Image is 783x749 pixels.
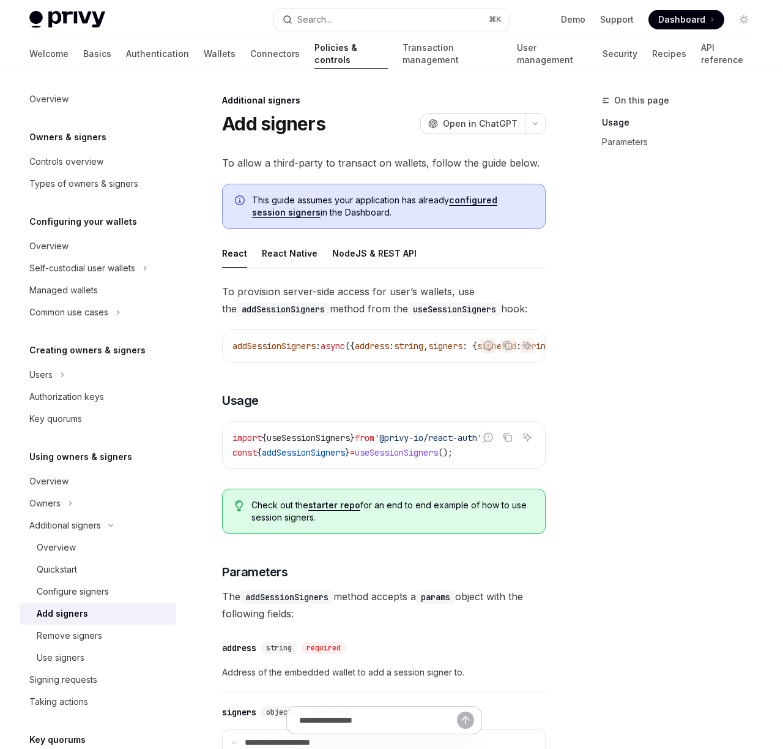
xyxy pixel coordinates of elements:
span: } [345,447,350,458]
a: Authorization keys [20,386,176,408]
span: addSessionSigners [262,447,345,458]
div: Taking actions [29,694,88,709]
a: Signing requests [20,669,176,691]
a: Policies & controls [314,39,388,69]
a: Overview [20,88,176,110]
span: address [355,341,389,352]
h5: Configuring your wallets [29,214,137,229]
a: Managed wallets [20,279,176,301]
h1: Add signers [222,113,325,135]
a: Add signers [20,603,176,625]
span: string [266,643,292,653]
span: To allow a third-party to transact on wallets, follow the guide below. [222,154,546,171]
div: Common use cases [29,305,108,320]
svg: Tip [235,500,243,511]
span: } [350,432,355,443]
span: Open in ChatGPT [443,118,518,130]
code: params [416,590,455,604]
span: : [389,341,394,352]
span: { [262,432,267,443]
h5: Key quorums [29,732,86,747]
a: Demo [561,13,585,26]
a: Security [603,39,637,69]
a: Overview [20,536,176,559]
h5: Using owners & signers [29,450,132,464]
span: The method accepts a object with the following fields: [222,588,546,622]
div: Additional signers [29,518,101,533]
h5: Owners & signers [29,130,106,145]
button: Open search [274,9,509,31]
div: Types of owners & signers [29,176,138,191]
a: Remove signers [20,625,176,647]
button: Toggle Self-custodial user wallets section [20,257,176,279]
a: Support [600,13,634,26]
span: async [321,341,345,352]
div: Configure signers [37,584,109,599]
a: Dashboard [648,10,724,29]
span: (); [438,447,453,458]
span: signerId [477,341,516,352]
div: Quickstart [37,562,77,577]
button: Ask AI [519,337,535,353]
button: Copy the contents from the code block [500,337,516,353]
a: Parameters [602,132,763,152]
div: Self-custodial user wallets [29,261,135,276]
a: Overview [20,470,176,492]
div: address [222,642,256,654]
span: Check out the for an end to end example of how to use session signers. [251,499,533,524]
span: signers [428,341,462,352]
span: This guide assumes your application has already in the Dashboard. [252,194,533,219]
span: : [316,341,321,352]
div: Use signers [37,650,84,665]
code: addSessionSigners [240,590,333,604]
button: Report incorrect code [480,337,496,353]
span: ⌘ K [489,15,502,24]
a: Basics [83,39,111,69]
div: Additional signers [222,94,546,107]
a: Wallets [204,39,236,69]
div: Overview [29,474,69,489]
div: Overview [37,540,76,555]
a: Controls overview [20,151,176,173]
a: Transaction management [403,39,502,69]
a: Quickstart [20,559,176,581]
span: import [232,432,262,443]
a: Authentication [126,39,189,69]
span: string [394,341,423,352]
img: light logo [29,11,105,28]
div: Overview [29,92,69,107]
a: Key quorums [20,408,176,430]
button: Report incorrect code [480,429,496,445]
span: const [232,447,257,458]
a: Welcome [29,39,69,69]
span: addSessionSigners [232,341,316,352]
div: React [222,239,247,268]
div: Managed wallets [29,283,98,298]
span: useSessionSigners [355,447,438,458]
a: Connectors [250,39,300,69]
span: : { [462,341,477,352]
div: Search... [297,12,332,27]
a: API reference [701,39,754,69]
button: Toggle Common use cases section [20,301,176,323]
a: User management [517,39,588,69]
button: Toggle dark mode [734,10,754,29]
span: Address of the embedded wallet to add a session signer to. [222,665,546,680]
span: Usage [222,392,259,409]
div: Users [29,367,53,382]
span: : [516,341,521,352]
span: Parameters [222,563,288,581]
a: Usage [602,113,763,132]
div: Controls overview [29,154,103,169]
button: Toggle Users section [20,364,176,386]
span: To provision server-side access for user’s wallets, use the method from the hook: [222,283,546,317]
span: '@privy-io/react-auth' [374,432,482,443]
span: ({ [345,341,355,352]
span: string [521,341,551,352]
input: Ask a question... [299,707,457,734]
span: { [257,447,262,458]
div: React Native [262,239,317,268]
a: Types of owners & signers [20,173,176,195]
span: = [350,447,355,458]
h5: Creating owners & signers [29,343,146,358]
